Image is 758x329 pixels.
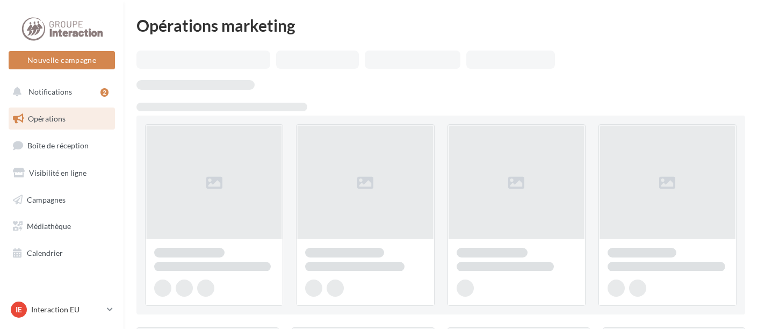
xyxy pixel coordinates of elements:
span: Campagnes [27,195,66,204]
span: Notifications [28,87,72,96]
a: IE Interaction EU [9,299,115,320]
a: Campagnes [6,189,117,211]
span: IE [16,304,22,315]
span: Médiathèque [27,221,71,231]
button: Nouvelle campagne [9,51,115,69]
a: Boîte de réception [6,134,117,157]
p: Interaction EU [31,304,103,315]
span: Visibilité en ligne [29,168,86,177]
a: Opérations [6,108,117,130]
span: Opérations [28,114,66,123]
a: Calendrier [6,242,117,264]
button: Notifications 2 [6,81,113,103]
a: Visibilité en ligne [6,162,117,184]
a: Médiathèque [6,215,117,238]
div: 2 [100,88,109,97]
span: Calendrier [27,248,63,258]
div: Opérations marketing [136,17,745,33]
span: Boîte de réception [27,141,89,150]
